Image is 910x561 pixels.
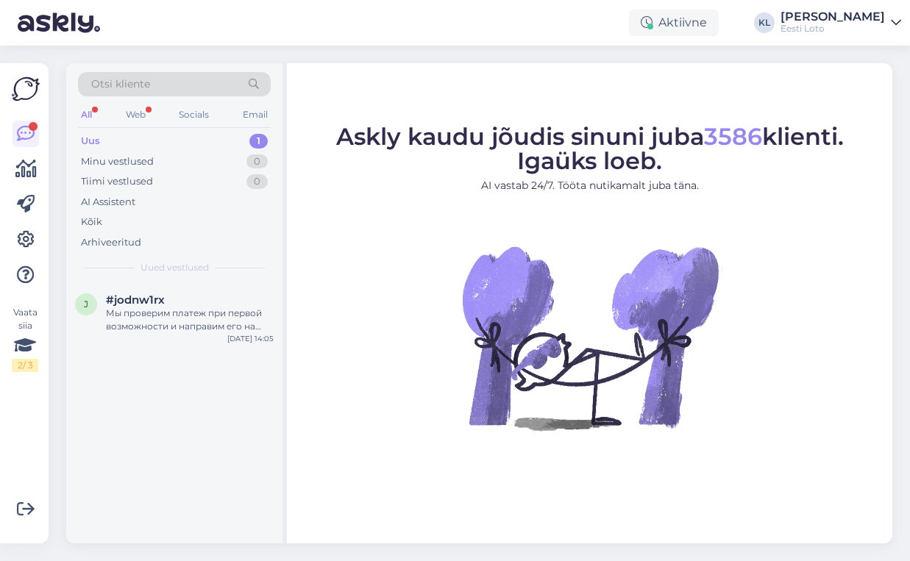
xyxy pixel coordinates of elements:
[754,12,775,33] div: KL
[123,105,149,124] div: Web
[336,122,844,175] span: Askly kaudu jõudis sinuni juba klienti. Igaüks loeb.
[336,178,844,193] p: AI vastab 24/7. Tööta nutikamalt juba täna.
[106,293,165,307] span: #jodnw1rx
[781,23,885,35] div: Eesti Loto
[81,195,135,210] div: AI Assistent
[227,333,274,344] div: [DATE] 14:05
[106,307,274,333] div: Мы проверим платеж при первой возможности и направим его на Ваш электронный кошелек.
[81,235,141,250] div: Arhiveeritud
[458,205,722,470] img: No Chat active
[176,105,212,124] div: Socials
[249,134,268,149] div: 1
[704,122,762,151] span: 3586
[12,75,40,103] img: Askly Logo
[12,359,38,372] div: 2 / 3
[781,11,901,35] a: [PERSON_NAME]Eesti Loto
[84,299,88,310] span: j
[629,10,719,36] div: Aktiivne
[240,105,271,124] div: Email
[12,306,38,372] div: Vaata siia
[246,154,268,169] div: 0
[81,215,102,229] div: Kõik
[246,174,268,189] div: 0
[81,134,100,149] div: Uus
[141,261,209,274] span: Uued vestlused
[781,11,885,23] div: [PERSON_NAME]
[78,105,95,124] div: All
[91,76,150,92] span: Otsi kliente
[81,154,154,169] div: Minu vestlused
[81,174,153,189] div: Tiimi vestlused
